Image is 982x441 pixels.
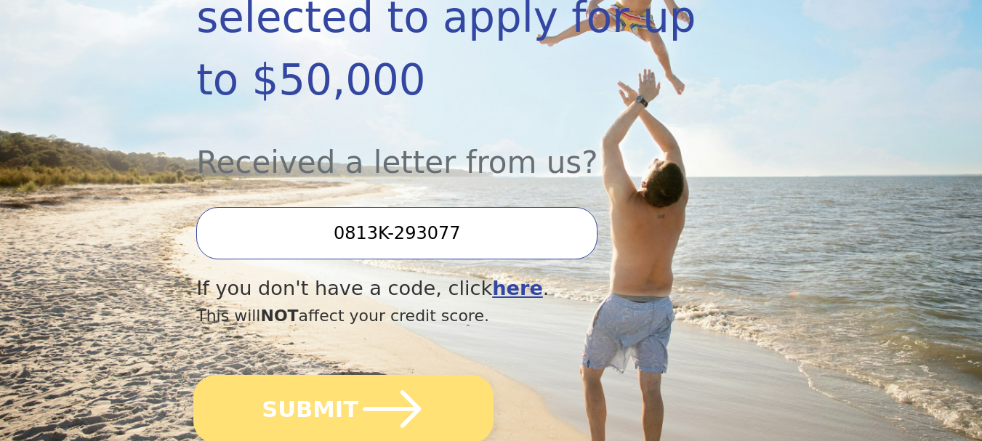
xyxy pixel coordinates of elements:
[196,112,697,185] div: Received a letter from us?
[196,207,597,259] input: Enter your Offer Code:
[492,277,543,299] a: here
[260,307,298,325] span: NOT
[196,274,697,304] div: If you don't have a code, click .
[196,304,697,328] div: This will affect your credit score.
